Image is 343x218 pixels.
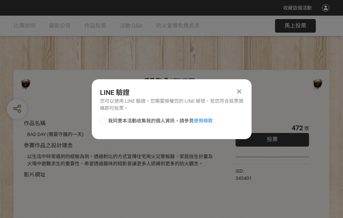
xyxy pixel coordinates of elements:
span: 作品名稱 [24,120,46,127]
span: 參賽作品之設計理念 [24,142,73,149]
div: 您可以使用 LINE 驗證，您需要授權您的 LINE 帳號，若您符合投票資格即可投票。 [100,98,243,112]
span: 防火宣導免費資源 [156,22,200,29]
a: 作品投票 [84,16,106,36]
a: 使用條款 [194,118,213,123]
div: LINE 驗證 [100,87,243,98]
a: 比賽說明 [14,16,35,36]
a: 最新公告 [49,16,71,36]
span: 我同意本活動收集我的個人資訊，請參見 [108,117,213,124]
iframe: Facebook Share [254,168,288,174]
span: SID: 343401 [236,168,252,181]
span: 作品投票 [84,22,106,29]
span: 比賽說明 [14,22,35,29]
span: 馬上投票 [285,22,306,29]
span: 票 [304,126,309,131]
a: 活動 Q&A [120,16,142,36]
span: 收藏這個活動 [283,5,312,11]
span: 影片網址 [24,171,46,178]
div: BAD DAY (需要守護的一天) [27,131,215,138]
div: 以生活中時常遇到的經驗為例，透過對比的方式宣傳住宅用火災警報器、家庭逃生計畫及火場中避難求生的重要性，希望透過趣味的短影音讓更多人認識到更多的防火觀念。 [27,153,215,167]
span: 活動 Q&A [120,22,142,29]
span: 投票 [267,136,278,142]
button: 馬上投票 [275,19,316,33]
span: 最新公告 [49,22,71,29]
span: 472 [292,124,303,132]
a: 防火宣導免費資源 [156,16,200,36]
